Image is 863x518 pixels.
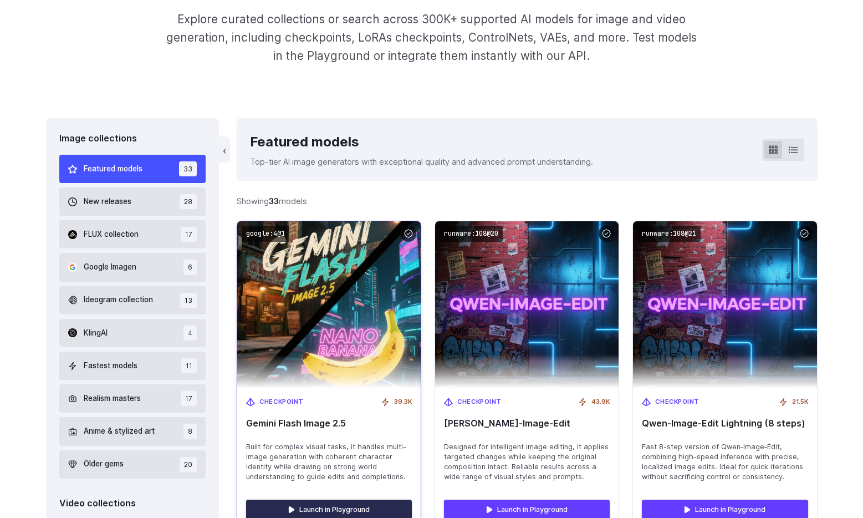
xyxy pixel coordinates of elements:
code: runware:108@20 [440,226,503,242]
span: Ideogram collection [84,294,153,306]
span: Qwen‑Image‑Edit Lightning (8 steps) [642,418,808,429]
span: 43.9K [591,397,610,407]
span: New releases [84,196,131,208]
button: Older gems 20 [59,450,206,479]
div: Video collections [59,496,206,511]
span: Designed for intelligent image editing, it applies targeted changes while keeping the original co... [444,442,610,482]
span: 11 [181,358,197,373]
span: 21.5K [792,397,808,407]
span: Anime & stylized art [84,425,155,438]
span: 4 [183,326,197,341]
span: [PERSON_NAME]‑Image‑Edit [444,418,610,429]
span: Checkpoint [457,397,502,407]
button: FLUX collection 17 [59,220,206,248]
button: Ideogram collection 13 [59,286,206,314]
span: Checkpoint [655,397,699,407]
p: Explore curated collections or search across 300K+ supported AI models for image and video genera... [161,10,701,65]
button: Realism masters 17 [59,384,206,413]
img: Gemini Flash Image 2.5 [228,213,430,397]
p: Top-tier AI image generators with exceptional quality and advanced prompt understanding. [250,155,593,168]
span: KlingAI [84,327,108,339]
img: Qwen‑Image‑Edit Lightning (8 steps) [633,221,816,388]
div: Showing models [237,195,307,207]
span: Featured models [84,163,142,175]
span: Gemini Flash Image 2.5 [246,418,412,429]
span: 20 [180,457,197,472]
div: Image collections [59,131,206,146]
span: Google Imagen [84,261,136,273]
span: 28 [180,194,197,209]
button: ‹ [219,136,230,163]
span: Fastest models [84,360,137,372]
button: Google Imagen 6 [59,253,206,281]
button: Anime & stylized art 8 [59,417,206,445]
button: Featured models 33 [59,155,206,183]
span: 17 [181,227,197,242]
span: Fast 8-step version of Qwen‑Image‑Edit, combining high-speed inference with precise, localized im... [642,442,808,482]
code: runware:108@21 [637,226,701,242]
span: 13 [180,293,197,308]
code: google:4@1 [242,226,289,242]
div: Featured models [250,131,593,153]
span: 17 [181,391,197,406]
span: Older gems [84,458,124,470]
button: Fastest models 11 [59,352,206,380]
span: 39.3K [394,397,412,407]
strong: 33 [269,196,279,206]
span: Checkpoint [259,397,304,407]
button: KlingAI 4 [59,319,206,347]
span: 8 [183,424,197,439]
button: New releases 28 [59,187,206,216]
span: Built for complex visual tasks, it handles multi-image generation with coherent character identit... [246,442,412,482]
img: Qwen‑Image‑Edit [435,221,619,388]
span: 6 [183,260,197,275]
span: Realism masters [84,393,141,405]
span: 33 [179,161,197,176]
span: FLUX collection [84,228,139,241]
